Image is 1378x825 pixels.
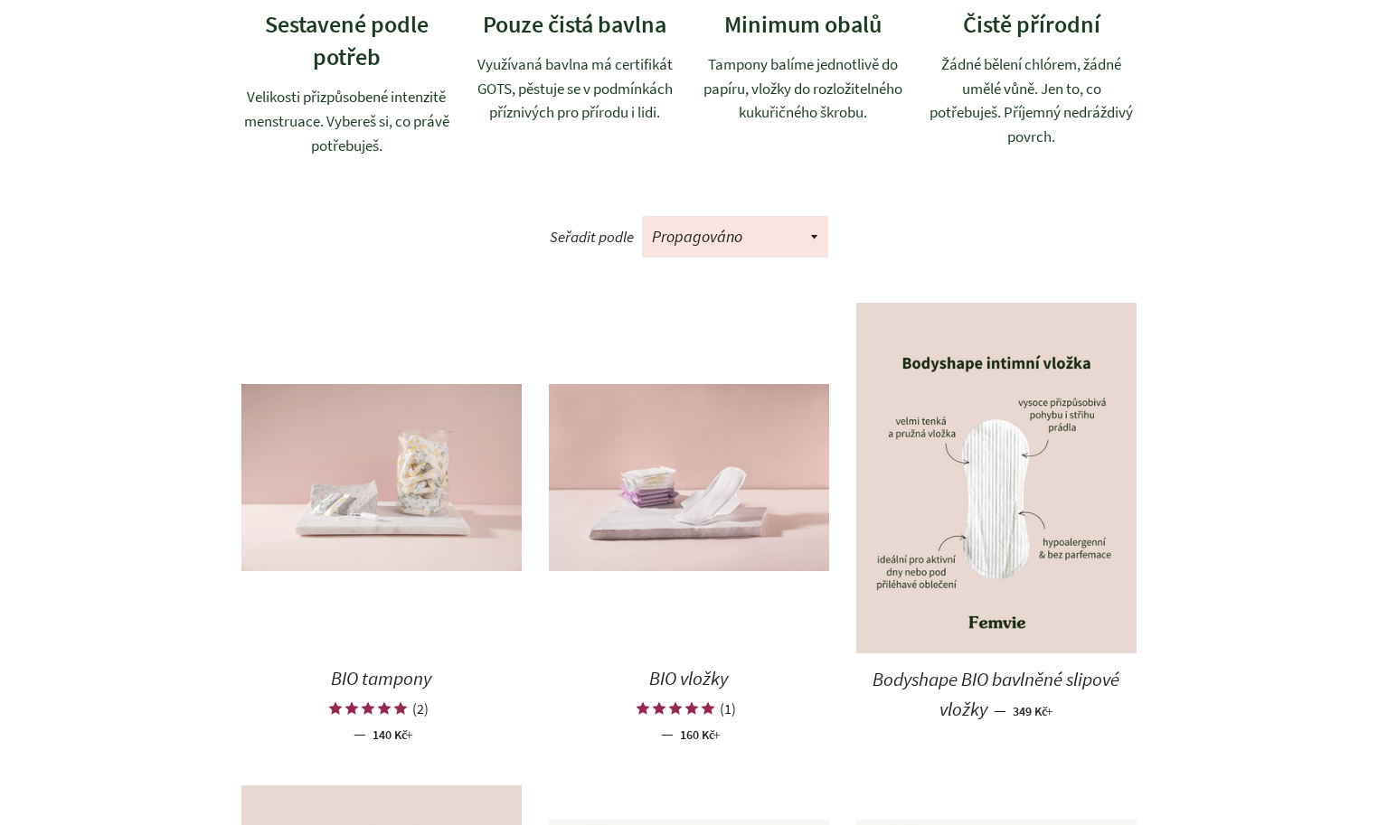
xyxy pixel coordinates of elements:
[720,699,736,717] div: (1)
[470,8,681,41] h3: Pouze čistá bavlna
[698,8,909,41] h3: Minimum obalů
[470,52,681,125] p: Využívaná bavlna má certifikát GOTS, pěstuje se v podmínkách příznivých pro přírodu i lidi.
[241,652,522,757] a: BIO tampony (2) — 140 Kč
[680,727,721,743] span: 160 Kč
[698,52,909,125] p: Tampony balíme jednotlivě do papíru, vložky do rozložitelného kukuřičného škrobu.
[1013,703,1053,719] span: 349 Kč
[549,652,829,757] a: BIO vložky (1) — 160 Kč
[241,85,452,157] p: Velikosti přizpůsobené intenzitě menstruace. Vybereš si, co právě potřebuješ.
[927,52,1137,148] p: Žádné bělení chlórem, žádné umělé vůně. Jen to, co potřebuješ. Příjemný nedráždivý povrch.
[331,666,431,690] span: BIO tampony
[927,8,1137,41] h3: Čistě přírodní
[550,227,634,247] span: Seřadit podle
[373,727,413,743] span: 140 Kč
[354,724,366,744] span: —
[856,653,1137,736] a: Bodyshape BIO bavlněné slipové vložky — 349 Kč
[661,724,674,744] span: —
[412,699,429,717] div: (2)
[241,8,452,74] h3: Sestavené podle potřeb
[649,666,728,690] span: BIO vložky
[994,700,1006,720] span: —
[873,667,1119,721] span: Bodyshape BIO bavlněné slipové vložky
